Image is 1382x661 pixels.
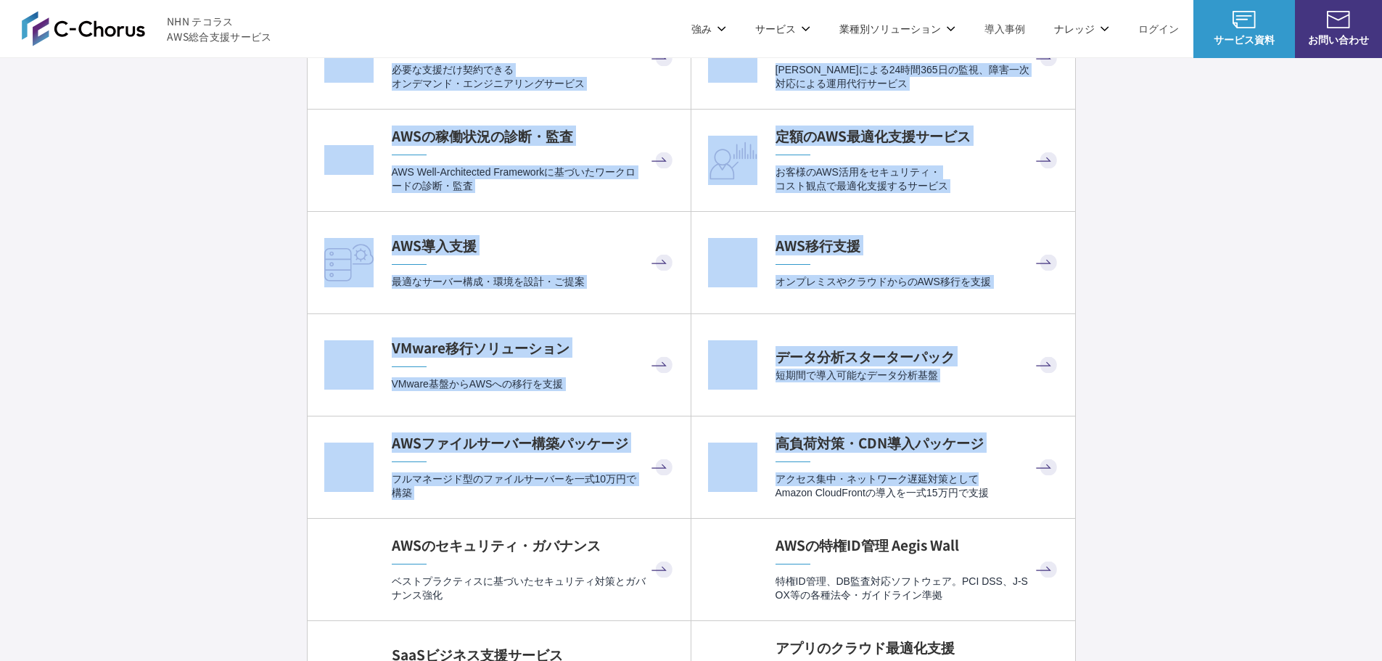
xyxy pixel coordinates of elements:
[392,433,676,453] h4: AWSファイルサーバー構築パッケージ
[308,416,691,518] a: AWSファイルサーバー構築パッケージ フルマネージド型のファイルサーバーを一式10万円で構築
[22,11,272,46] a: AWS総合支援サービス C-Chorus NHN テコラスAWS総合支援サービス
[776,275,1061,289] p: オンプレミスやクラウドからのAWS移行を支援
[776,126,1061,146] h4: 定額のAWS最適化支援サービス
[839,21,955,36] p: 業種別ソリューション
[776,63,1061,91] p: [PERSON_NAME]による24時間365日の監視、障害一次対応による運用代行サービス
[308,314,691,416] a: VMware移行ソリューション VMware基盤からAWSへの移行を支援
[22,11,145,46] img: AWS総合支援サービス C-Chorus
[167,14,272,44] span: NHN テコラス AWS総合支援サービス
[691,21,726,36] p: 強み
[776,369,1061,382] p: 短期間で導入可能なデータ分析基盤
[392,575,676,603] p: ベストプラクティスに基づいたセキュリティ対策とガバナンス強化
[776,347,1061,366] h4: データ分析スターターパック
[392,236,676,255] h4: AWS導入支援
[776,236,1061,255] h4: AWS移行支援
[392,338,676,358] h4: VMware移行ソリューション
[392,535,676,555] h4: AWSのセキュリティ・ガバナンス
[691,212,1075,313] a: AWS移行支援 オンプレミスやクラウドからのAWS移行を支援
[984,21,1025,36] a: 導入事例
[308,110,691,211] a: AWSの稼働状況の診断・監査 AWS Well-Architected Frameworkに基づいたワークロードの診断・監査
[755,21,810,36] p: サービス
[1233,11,1256,28] img: AWS総合支援サービス C-Chorus サービス資料
[776,575,1061,603] p: 特権ID管理、DB監査対応ソフトウェア。PCI DSS、J-SOX等の各種法令・ガイドライン準拠
[392,126,676,146] h4: AWSの稼働状況の診断・監査
[776,165,1061,194] p: お客様のAWS活用をセキュリティ・ コスト観点で最適化支援するサービス
[776,638,1061,657] h4: アプリのクラウド最適化支援
[392,377,676,391] p: VMware基盤からAWSへの移行を支援
[392,165,676,194] p: AWS Well-Architected Frameworkに基づいたワークロードの診断・監査
[1193,32,1295,47] span: サービス資料
[308,212,691,313] a: AWS導入支援 最適なサーバー構成・環境を設計・ご提案
[691,519,1075,620] a: AWSの特権ID管理 Aegis Wall 特権ID管理、DB監査対応ソフトウェア。PCI DSS、J-SOX等の各種法令・ガイドライン準拠
[1327,11,1350,28] img: お問い合わせ
[776,535,1061,555] h4: AWSの特権ID管理 Aegis Wall
[392,472,676,501] p: フルマネージド型のファイルサーバーを一式10万円で構築
[776,472,1061,501] p: アクセス集中・ネットワーク遅延対策として Amazon CloudFrontの導入を一式15万円で支援
[1295,32,1382,47] span: お問い合わせ
[691,416,1075,518] a: 高負荷対策・CDN導入パッケージ アクセス集中・ネットワーク遅延対策としてAmazon CloudFrontの導入を一式15万円で支援
[691,110,1075,211] a: 定額のAWS最適化支援サービス お客様のAWS活用をセキュリティ・コスト観点で最適化支援するサービス
[392,63,676,91] p: 必要な支援だけ契約できる オンデマンド・エンジニアリングサービス
[691,314,1075,416] a: データ分析スターターパック 短期間で導入可能なデータ分析基盤
[776,433,1061,453] h4: 高負荷対策・CDN導入パッケージ
[308,519,691,620] a: AWSのセキュリティ・ガバナンス ベストプラクティスに基づいたセキュリティ対策とガバナンス強化
[392,275,676,289] p: 最適なサーバー構成・環境を設計・ご提案
[1138,21,1179,36] a: ログイン
[1054,21,1109,36] p: ナレッジ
